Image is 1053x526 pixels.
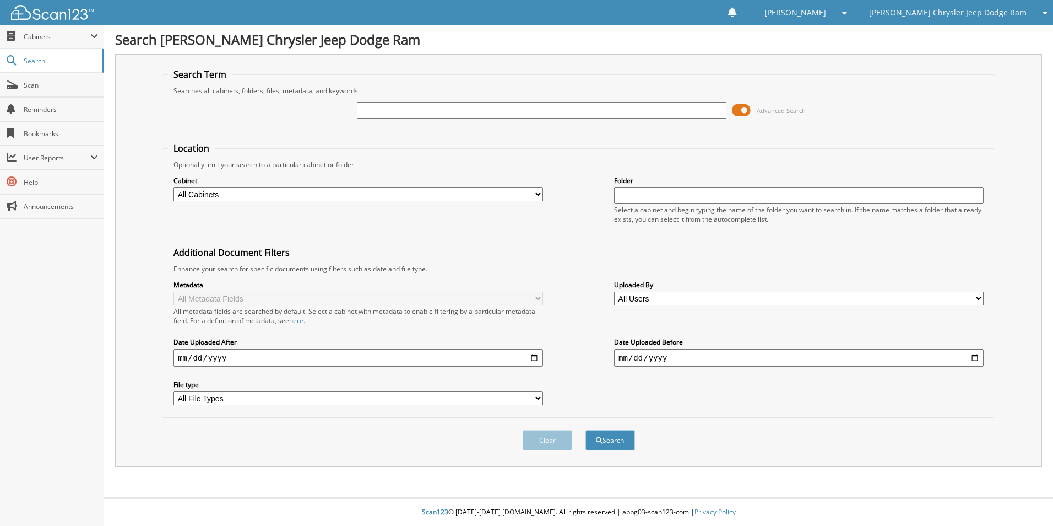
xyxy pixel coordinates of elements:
a: here [289,316,303,325]
label: Date Uploaded After [173,337,543,347]
span: Cabinets [24,32,90,41]
div: © [DATE]-[DATE] [DOMAIN_NAME]. All rights reserved | appg03-scan123-com | [104,499,1053,526]
div: Select a cabinet and begin typing the name of the folder you want to search in. If the name match... [614,205,984,224]
span: Scan [24,80,98,90]
legend: Additional Document Filters [168,246,295,259]
span: Advanced Search [757,106,806,115]
input: end [614,349,984,367]
button: Clear [523,430,572,450]
span: [PERSON_NAME] [764,9,826,16]
span: Scan123 [422,507,448,517]
label: File type [173,380,543,389]
div: Enhance your search for specific documents using filters such as date and file type. [168,264,989,273]
span: User Reports [24,153,90,163]
label: Metadata [173,280,543,289]
input: start [173,349,543,367]
span: Search [24,56,96,66]
span: Announcements [24,202,98,211]
h1: Search [PERSON_NAME] Chrysler Jeep Dodge Ram [115,30,1042,49]
button: Search [585,430,635,450]
span: Reminders [24,105,98,114]
label: Uploaded By [614,280,984,289]
div: All metadata fields are searched by default. Select a cabinet with metadata to enable filtering b... [173,307,543,325]
span: Bookmarks [24,129,98,138]
span: Help [24,178,98,187]
span: [PERSON_NAME] Chrysler Jeep Dodge Ram [869,9,1027,16]
div: Optionally limit your search to a particular cabinet or folder [168,160,989,169]
label: Cabinet [173,176,543,185]
label: Folder [614,176,984,185]
label: Date Uploaded Before [614,337,984,347]
a: Privacy Policy [694,507,736,517]
div: Searches all cabinets, folders, files, metadata, and keywords [168,86,989,95]
img: scan123-logo-white.svg [11,5,94,20]
legend: Search Term [168,68,232,80]
legend: Location [168,142,215,154]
